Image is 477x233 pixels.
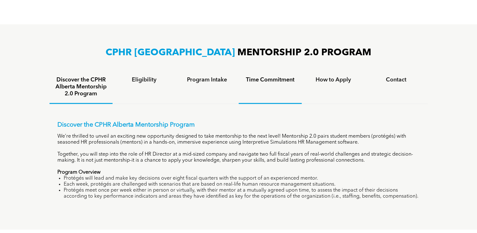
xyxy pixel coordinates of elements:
span: MENTORSHIP 2.0 PROGRAM [237,48,371,57]
li: Protégés meet once per week either in person or virtually, with their mentor at a mutually agreed... [64,188,420,200]
h4: Time Commitment [244,76,296,83]
h4: Program Intake [181,76,233,83]
p: Together, you will step into the role of HR Director at a mid-sized company and navigate two full... [57,152,420,164]
h4: How to Apply [307,76,359,83]
h4: Discover the CPHR Alberta Mentorship 2.0 Program [55,76,107,97]
h4: Eligibility [118,76,170,83]
p: Discover the CPHR Alberta Mentorship Program [57,121,420,129]
li: Protégés will lead and make key decisions over eight fiscal quarters with the support of an exper... [64,176,420,182]
span: CPHR [GEOGRAPHIC_DATA] [106,48,235,57]
h4: Contact [370,76,422,83]
li: Each week, protégés are challenged with scenarios that are based on real-life human resource mana... [64,182,420,188]
p: We’re thrilled to unveil an exciting new opportunity designed to take mentorship to the next leve... [57,134,420,146]
strong: Program Overview [57,170,101,175]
